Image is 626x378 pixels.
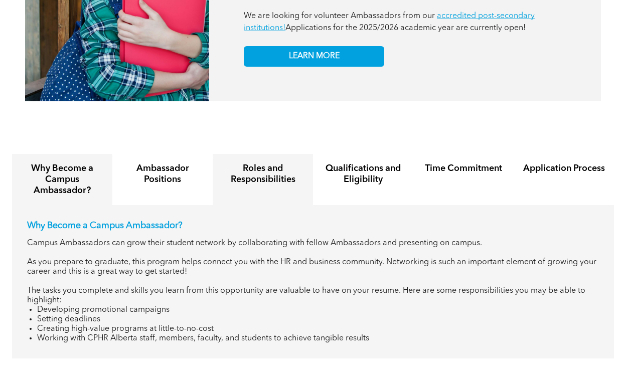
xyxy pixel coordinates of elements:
[222,163,304,185] h4: Roles and Responsibilities
[289,52,340,61] span: LEARN MORE
[244,46,384,67] a: LEARN MORE
[523,163,605,174] h4: Application Process
[27,239,599,248] p: Campus Ambassadors can grow their student network by collaborating with fellow Ambassadors and pr...
[322,163,404,185] h4: Qualifications and Eligibility
[27,220,599,231] p: Why Become a Campus Ambassador?
[244,12,435,20] span: We are looking for volunteer Ambassadors from our
[27,258,599,277] p: As you prepare to graduate, this program helps connect you with the HR and business community. Ne...
[37,324,599,334] li: Creating high-value programs at little-to-no-cost
[422,163,505,174] h4: Time Commitment
[37,315,599,324] li: Setting deadlines
[244,12,535,32] a: accredited post-secondary institutions!
[121,163,204,185] h4: Ambassador Positions
[285,24,526,32] span: Applications for the 2025/2026 academic year are currently open!
[37,305,599,315] li: Developing promotional campaigns
[21,163,103,196] h4: Why Become a Campus Ambassador?
[37,334,599,343] li: Working with CPHR Alberta staff, members, faculty, and students to achieve tangible results
[27,286,599,305] p: The tasks you complete and skills you learn from this opportunity are valuable to have on your re...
